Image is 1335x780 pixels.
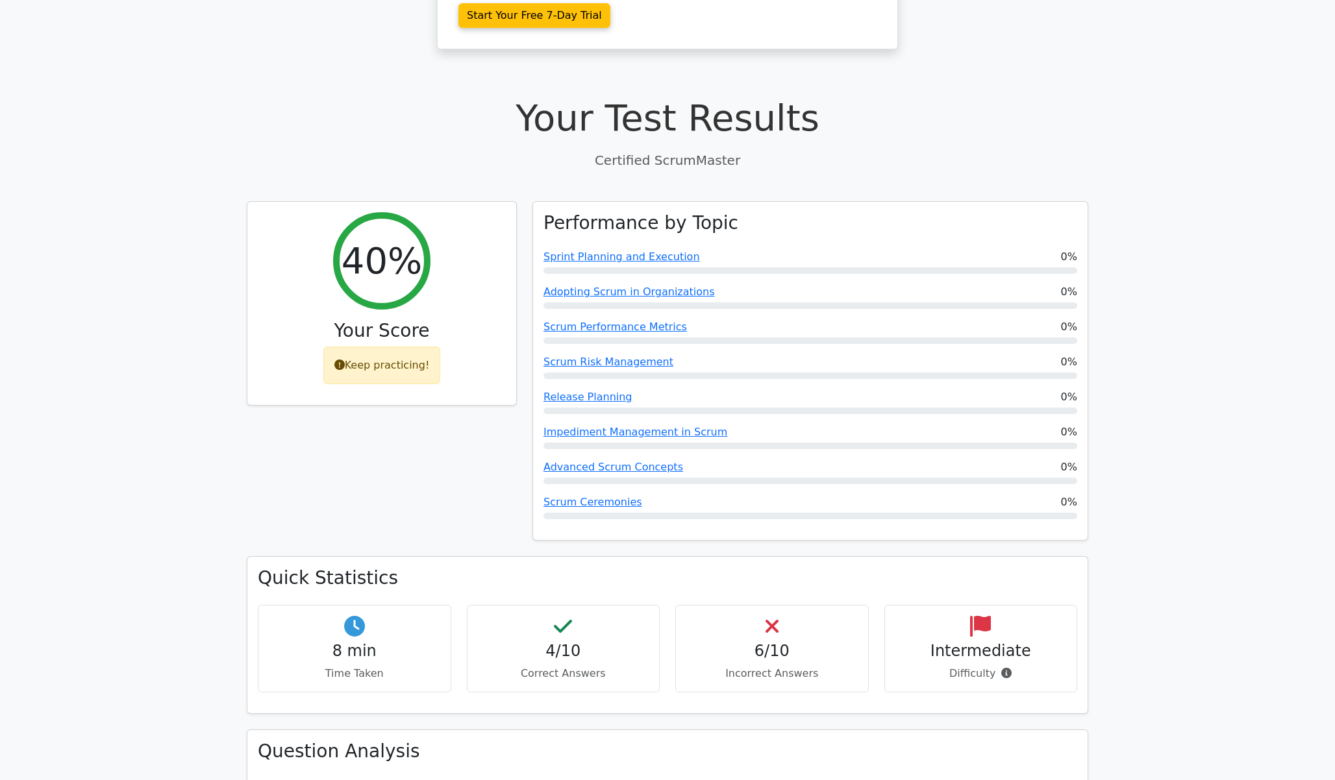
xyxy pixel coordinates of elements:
[1061,424,1077,440] span: 0%
[543,212,738,234] h3: Performance by Topic
[1061,389,1077,405] span: 0%
[543,356,673,368] a: Scrum Risk Management
[543,250,700,263] a: Sprint Planning and Execution
[269,642,440,661] h4: 8 min
[323,347,441,384] div: Keep practicing!
[1061,494,1077,510] span: 0%
[258,320,506,342] h3: Your Score
[478,666,649,681] p: Correct Answers
[686,642,858,661] h4: 6/10
[458,3,610,28] a: Start Your Free 7-Day Trial
[258,740,1077,762] h3: Question Analysis
[895,642,1067,661] h4: Intermediate
[342,239,422,282] h2: 40%
[895,666,1067,681] p: Difficulty
[686,666,858,681] p: Incorrect Answers
[543,286,715,298] a: Adopting Scrum in Organizations
[543,461,683,473] a: Advanced Scrum Concepts
[269,666,440,681] p: Time Taken
[543,321,687,333] a: Scrum Performance Metrics
[478,642,649,661] h4: 4/10
[258,567,1077,589] h3: Quick Statistics
[543,426,727,438] a: Impediment Management in Scrum
[1061,459,1077,475] span: 0%
[247,151,1088,170] p: Certified ScrumMaster
[543,496,642,508] a: Scrum Ceremonies
[247,96,1088,140] h1: Your Test Results
[543,391,632,403] a: Release Planning
[1061,354,1077,370] span: 0%
[1061,284,1077,300] span: 0%
[1061,319,1077,335] span: 0%
[1061,249,1077,265] span: 0%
